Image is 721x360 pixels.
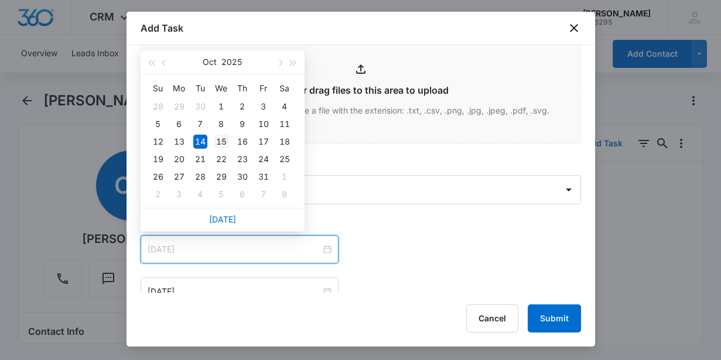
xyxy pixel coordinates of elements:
td: 2025-10-09 [232,115,253,133]
th: Tu [190,79,211,98]
div: 15 [214,135,228,149]
td: 2025-11-01 [274,168,295,186]
button: 2025 [221,50,242,74]
td: 2025-09-29 [169,98,190,115]
td: 2025-10-24 [253,150,274,168]
div: 26 [151,170,165,184]
td: 2025-10-13 [169,133,190,150]
button: Submit [528,304,581,332]
div: 1 [214,100,228,114]
td: 2025-10-23 [232,150,253,168]
td: 2025-10-01 [211,98,232,115]
td: 2025-10-27 [169,168,190,186]
th: We [211,79,232,98]
div: 16 [235,135,250,149]
td: 2025-10-04 [274,98,295,115]
div: 28 [151,100,165,114]
td: 2025-11-04 [190,186,211,203]
td: 2025-10-22 [211,150,232,168]
div: 2 [235,100,250,114]
td: 2025-10-30 [232,168,253,186]
div: 22 [214,152,228,166]
td: 2025-10-20 [169,150,190,168]
a: [DATE] [209,214,236,224]
div: 28 [193,170,207,184]
td: 2025-11-08 [274,186,295,203]
div: 9 [235,117,250,131]
div: 8 [278,187,292,201]
button: close [567,21,581,35]
td: 2025-10-25 [274,150,295,168]
td: 2025-11-07 [253,186,274,203]
td: 2025-10-28 [190,168,211,186]
div: 8 [214,117,228,131]
td: 2025-10-07 [190,115,211,133]
th: Sa [274,79,295,98]
th: Mo [169,79,190,98]
td: 2025-10-11 [274,115,295,133]
td: 2025-11-06 [232,186,253,203]
div: 29 [214,170,228,184]
div: 19 [151,152,165,166]
td: 2025-10-16 [232,133,253,150]
input: Oct 14, 2025 [148,285,321,298]
td: 2025-10-12 [148,133,169,150]
button: Oct [203,50,217,74]
div: 5 [214,187,228,201]
td: 2025-10-17 [253,133,274,150]
div: 3 [257,100,271,114]
div: 20 [172,152,186,166]
td: 2025-10-29 [211,168,232,186]
td: 2025-11-05 [211,186,232,203]
div: 4 [193,187,207,201]
th: Fr [253,79,274,98]
div: 23 [235,152,250,166]
div: 30 [193,100,207,114]
div: 29 [172,100,186,114]
h1: Add Task [141,21,183,35]
td: 2025-10-03 [253,98,274,115]
div: 7 [193,117,207,131]
div: 13 [172,135,186,149]
label: Time span [145,218,586,231]
td: 2025-10-21 [190,150,211,168]
div: 31 [257,170,271,184]
td: 2025-10-08 [211,115,232,133]
td: 2025-10-31 [253,168,274,186]
td: 2025-10-02 [232,98,253,115]
label: Assigned to [145,158,586,170]
td: 2025-10-06 [169,115,190,133]
div: 14 [193,135,207,149]
td: 2025-10-10 [253,115,274,133]
button: Cancel [466,304,518,332]
div: 12 [151,135,165,149]
div: 24 [257,152,271,166]
div: 5 [151,117,165,131]
div: 11 [278,117,292,131]
div: 6 [235,187,250,201]
th: Su [148,79,169,98]
div: 25 [278,152,292,166]
div: 17 [257,135,271,149]
td: 2025-11-02 [148,186,169,203]
div: 3 [172,187,186,201]
div: 30 [235,170,250,184]
div: 2 [151,187,165,201]
input: Oct 14, 2025 [148,243,321,256]
td: 2025-10-18 [274,133,295,150]
div: 21 [193,152,207,166]
td: 2025-10-14 [190,133,211,150]
div: 18 [278,135,292,149]
th: Th [232,79,253,98]
div: 6 [172,117,186,131]
div: 7 [257,187,271,201]
div: 27 [172,170,186,184]
td: 2025-11-03 [169,186,190,203]
div: 4 [278,100,292,114]
td: 2025-10-19 [148,150,169,168]
td: 2025-10-15 [211,133,232,150]
div: 1 [278,170,292,184]
div: 10 [257,117,271,131]
td: 2025-09-28 [148,98,169,115]
td: 2025-09-30 [190,98,211,115]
